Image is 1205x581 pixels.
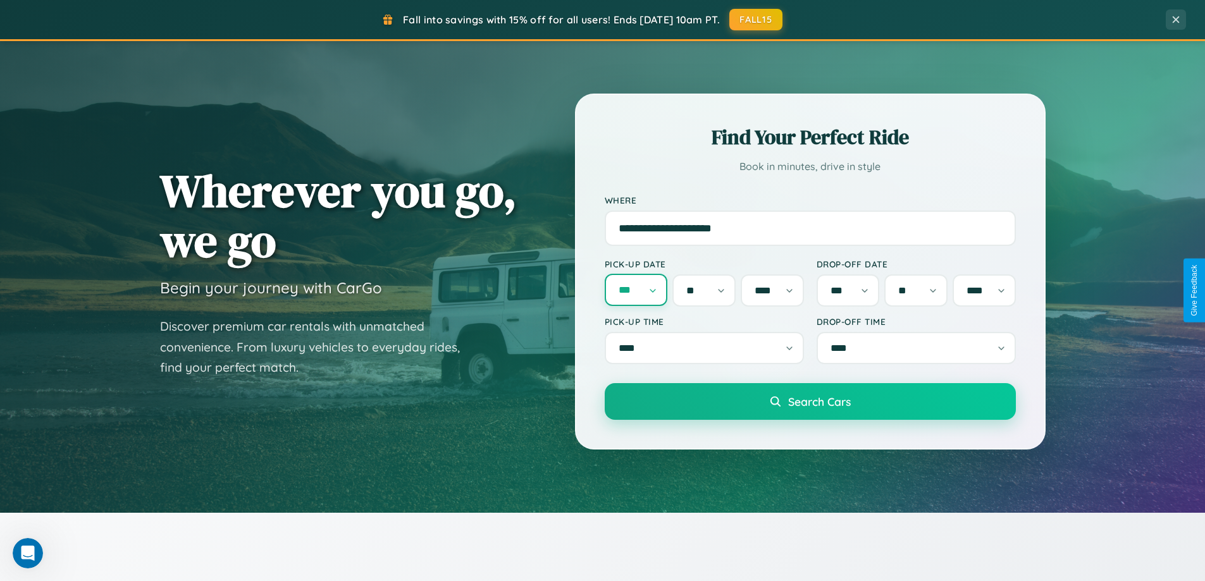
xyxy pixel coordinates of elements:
[817,316,1016,327] label: Drop-off Time
[817,259,1016,269] label: Drop-off Date
[788,394,851,408] span: Search Cars
[160,166,517,266] h1: Wherever you go, we go
[605,157,1016,176] p: Book in minutes, drive in style
[605,195,1016,205] label: Where
[605,123,1016,151] h2: Find Your Perfect Ride
[160,316,476,378] p: Discover premium car rentals with unmatched convenience. From luxury vehicles to everyday rides, ...
[1190,265,1199,316] div: Give Feedback
[160,278,382,297] h3: Begin your journey with CarGo
[605,259,804,269] label: Pick-up Date
[605,316,804,327] label: Pick-up Time
[605,383,1016,420] button: Search Cars
[13,538,43,568] iframe: Intercom live chat
[729,9,782,30] button: FALL15
[403,13,720,26] span: Fall into savings with 15% off for all users! Ends [DATE] 10am PT.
